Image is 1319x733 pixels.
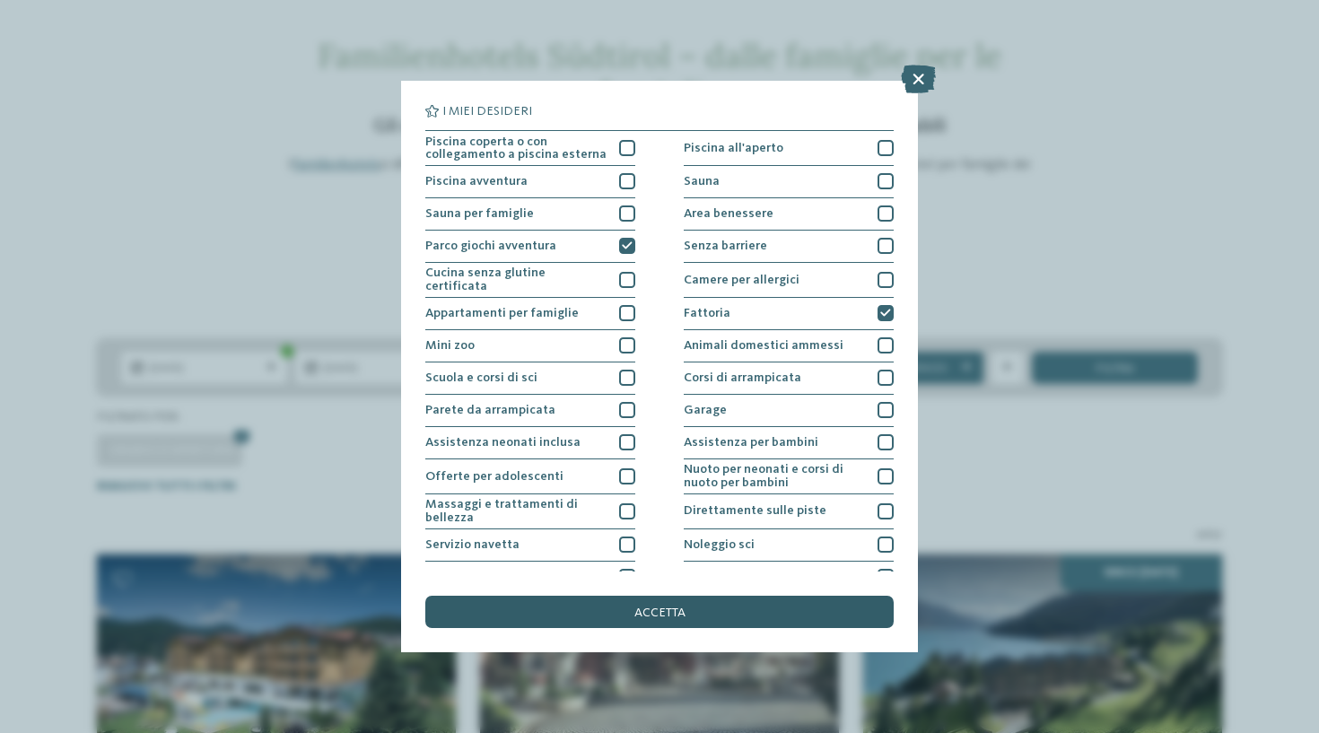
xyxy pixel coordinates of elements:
span: Mini zoo [425,339,475,352]
span: Direttamente sulle piste [684,504,826,517]
span: Piscina coperta o con collegamento a piscina esterna [425,135,607,161]
span: Sauna per famiglie [425,207,534,220]
span: Corsi di mountain bike [425,571,555,583]
span: Piscina all'aperto [684,142,783,154]
span: Scuola e corsi di sci [425,371,537,384]
span: Sauna [684,175,720,188]
span: Fattoria [684,307,730,319]
span: Senza barriere [684,240,767,252]
span: Garage [684,404,727,416]
span: Piscina avventura [425,175,528,188]
span: Cucina senza glutine certificata [425,266,607,292]
span: Corsi di arrampicata [684,371,801,384]
span: Parete da arrampicata [425,404,555,416]
span: Assistenza neonati inclusa [425,436,581,449]
span: Offerte per adolescenti [425,470,563,483]
span: Assistenza per bambini [684,436,818,449]
span: accetta [634,606,686,619]
span: Animali domestici ammessi [684,339,843,352]
span: Appartamenti per famiglie [425,307,579,319]
span: Parco giochi avventura [425,240,556,252]
span: Servizio navetta [425,538,520,551]
span: Equitazione [684,571,752,583]
span: Camere per allergici [684,274,799,286]
span: I miei desideri [442,105,532,118]
span: Massaggi e trattamenti di bellezza [425,498,607,524]
span: Nuoto per neonati e corsi di nuoto per bambini [684,463,866,489]
span: Noleggio sci [684,538,755,551]
span: Area benessere [684,207,773,220]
